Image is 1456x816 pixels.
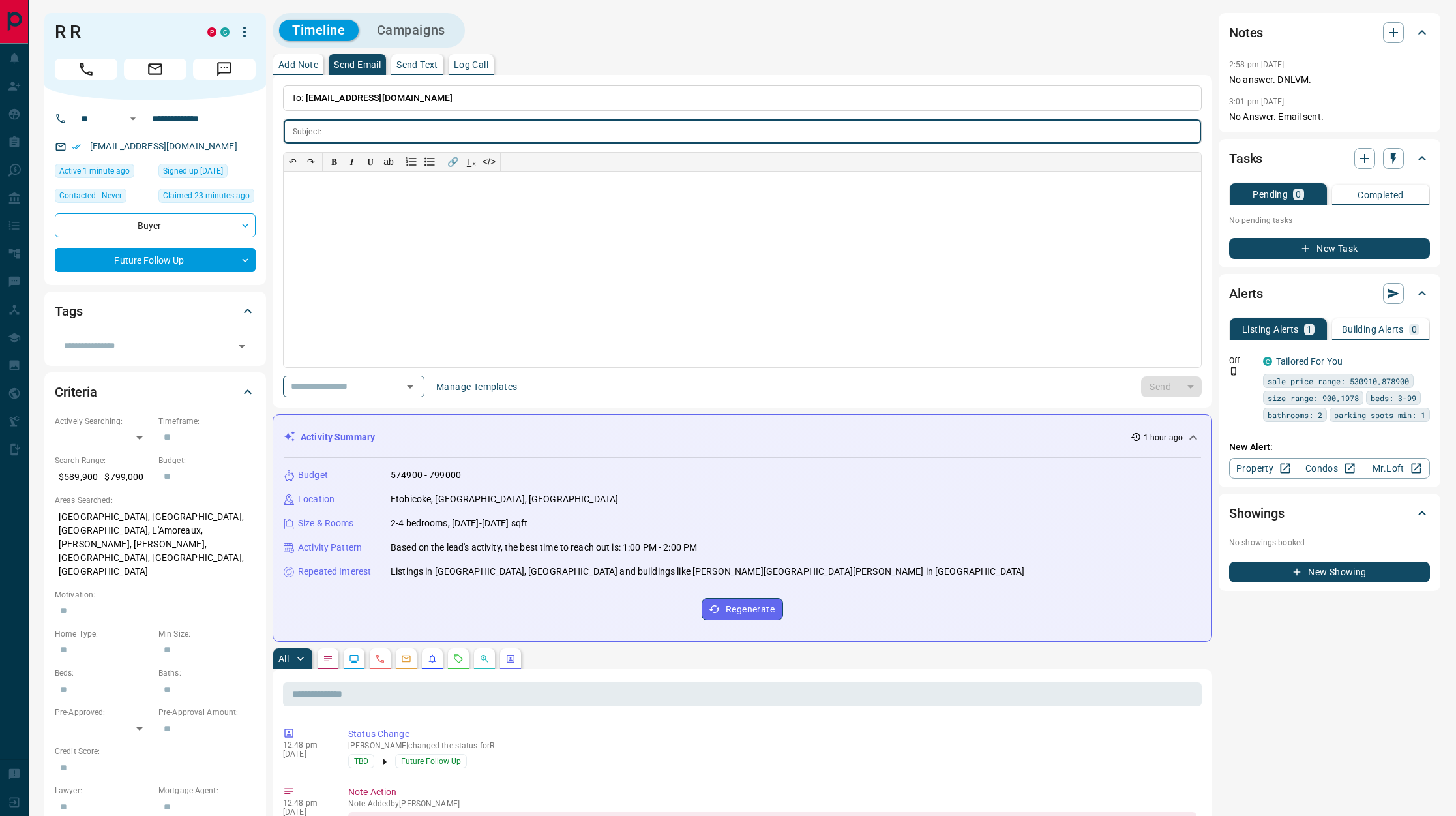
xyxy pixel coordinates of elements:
[59,189,122,202] span: Contacted - Never
[391,492,618,506] p: Etobicoke, [GEOGRAPHIC_DATA], [GEOGRAPHIC_DATA]
[348,799,1196,808] p: Note Added by [PERSON_NAME]
[1229,148,1262,169] h2: Tasks
[391,541,697,554] p: Based on the lead's activity, the best time to reach out is: 1:00 PM - 2:00 PM
[349,654,359,664] svg: Lead Browsing Activity
[334,60,381,69] p: Send Email
[1229,458,1296,479] a: Property
[1141,376,1202,397] div: split button
[158,667,256,679] p: Baths:
[391,517,527,530] p: 2-4 bedrooms, [DATE]-[DATE] sqft
[1412,325,1417,334] p: 0
[348,741,1196,750] p: [PERSON_NAME] changed the status for R
[367,157,374,167] span: 𝐔
[402,153,421,171] button: Numbered list
[401,654,411,664] svg: Emails
[1276,356,1343,367] a: Tailored For You
[278,60,318,69] p: Add Note
[1229,503,1285,524] h2: Showings
[284,153,302,171] button: ↶
[1229,17,1430,48] div: Notes
[1371,391,1416,404] span: beds: 3-99
[348,727,1196,741] p: Status Change
[158,416,256,427] p: Timeframe:
[55,706,152,718] p: Pre-Approved:
[298,517,354,530] p: Size & Rooms
[279,20,359,41] button: Timeline
[1144,432,1183,444] p: 1 hour ago
[1229,537,1430,549] p: No showings booked
[428,376,525,397] button: Manage Templates
[55,785,152,796] p: Lawyer:
[55,213,256,237] div: Buyer
[343,153,361,171] button: 𝑰
[55,376,256,408] div: Criteria
[158,189,256,207] div: Wed Aug 13 2025
[90,141,237,151] a: [EMAIL_ADDRESS][DOMAIN_NAME]
[278,654,289,663] p: All
[55,301,82,322] h2: Tags
[55,164,152,182] div: Wed Aug 13 2025
[163,164,223,177] span: Signed up [DATE]
[462,153,480,171] button: T̲ₓ
[479,654,490,664] svg: Opportunities
[361,153,379,171] button: 𝐔
[298,565,371,579] p: Repeated Interest
[396,60,438,69] p: Send Text
[158,455,256,466] p: Budget:
[306,93,453,103] span: [EMAIL_ADDRESS][DOMAIN_NAME]
[1334,408,1425,421] span: parking spots min: 1
[454,60,488,69] p: Log Call
[427,654,438,664] svg: Listing Alerts
[55,589,256,601] p: Motivation:
[354,755,368,768] span: TBD
[1268,408,1322,421] span: bathrooms: 2
[158,164,256,182] div: Wed Aug 17 2022
[453,654,464,664] svg: Requests
[1229,238,1430,259] button: New Task
[55,416,152,427] p: Actively Searching:
[55,506,256,582] p: [GEOGRAPHIC_DATA], [GEOGRAPHIC_DATA], [GEOGRAPHIC_DATA], L'Amoreaux, [PERSON_NAME], [PERSON_NAME]...
[283,85,1202,111] p: To:
[55,466,152,488] p: $589,900 - $799,000
[233,337,251,355] button: Open
[379,153,398,171] button: ab
[1229,278,1430,309] div: Alerts
[1268,391,1359,404] span: size range: 900,1978
[383,157,394,167] s: ab
[323,654,333,664] svg: Notes
[1229,498,1430,529] div: Showings
[55,295,256,327] div: Tags
[702,598,783,620] button: Regenerate
[391,565,1024,579] p: Listings in [GEOGRAPHIC_DATA], [GEOGRAPHIC_DATA] and buildings like [PERSON_NAME][GEOGRAPHIC_DATA...
[1363,458,1430,479] a: Mr.Loft
[505,654,516,664] svg: Agent Actions
[443,153,462,171] button: 🔗
[348,785,1196,799] p: Note Action
[325,153,343,171] button: 𝐁
[1229,22,1263,43] h2: Notes
[158,628,256,640] p: Min Size:
[59,164,130,177] span: Active 1 minute ago
[125,111,141,127] button: Open
[1229,440,1430,454] p: New Alert:
[1229,110,1430,124] p: No Answer. Email sent.
[480,153,498,171] button: </>
[284,425,1201,449] div: Activity Summary1 hour ago
[220,27,230,37] div: condos.ca
[1307,325,1312,334] p: 1
[1229,60,1285,69] p: 2:58 pm [DATE]
[55,382,97,402] h2: Criteria
[1242,325,1299,334] p: Listing Alerts
[1268,374,1409,387] span: sale price range: 530910,878900
[298,541,362,554] p: Activity Pattern
[302,153,320,171] button: ↷
[283,798,329,808] p: 12:48 pm
[298,492,334,506] p: Location
[55,455,152,466] p: Search Range:
[55,746,256,757] p: Credit Score:
[55,667,152,679] p: Beds:
[364,20,458,41] button: Campaigns
[55,248,256,272] div: Future Follow Up
[391,468,461,482] p: 574900 - 799000
[124,59,186,80] span: Email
